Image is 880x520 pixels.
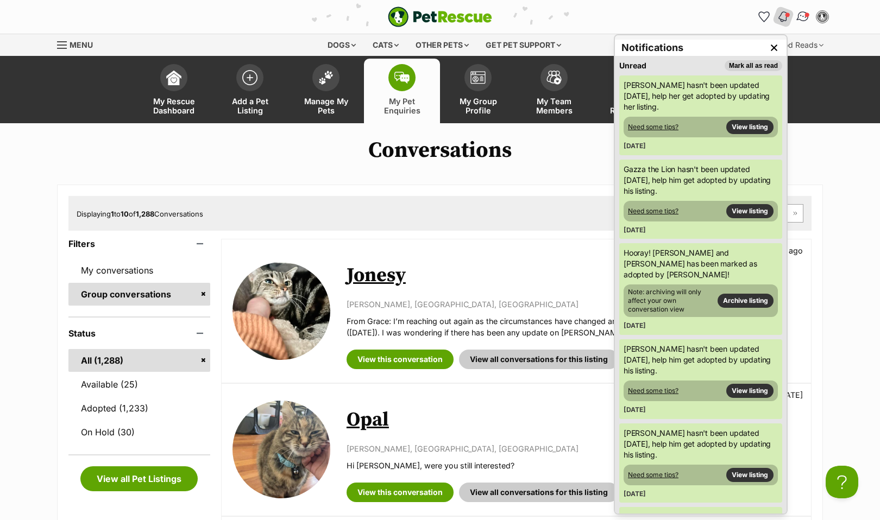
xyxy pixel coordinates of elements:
p: Hi [PERSON_NAME], were you still interested? [347,460,800,471]
p: Hooray! [PERSON_NAME] and [PERSON_NAME] has been marked as adopted by [PERSON_NAME]! [624,248,778,280]
a: Favourites [755,8,772,26]
button: Notifications [772,5,794,28]
div: Get pet support [478,34,569,56]
a: Group conversations [68,283,210,306]
strong: 10 [121,210,129,218]
a: My conversations [68,259,210,282]
a: My Rescue Dashboard [136,59,212,123]
a: Need some tips? [628,386,678,395]
a: View all Pet Listings [80,466,198,491]
a: Adopted (1,233) [68,397,210,420]
span: Menu [70,40,93,49]
span: Displaying to of Conversations [77,210,203,218]
a: View this conversation [347,483,454,502]
span: [DATE] [624,405,646,414]
p: [PERSON_NAME], [GEOGRAPHIC_DATA], [GEOGRAPHIC_DATA] [347,299,800,310]
img: Jonesy [232,262,330,360]
a: View listing [726,120,774,134]
strong: 1,288 [136,210,154,218]
p: [PERSON_NAME] hasn't been updated [DATE], help her get adopted by updating her listing. [624,80,778,112]
ul: Account quick links [755,8,831,26]
a: Member Resources [592,59,668,123]
div: Dogs [320,34,363,56]
a: Menu [57,34,100,54]
a: Archive listing [718,294,774,308]
a: My Group Profile [440,59,516,123]
a: Available (25) [68,373,210,396]
div: Other pets [408,34,476,56]
a: Last page [788,205,803,222]
img: Eve Waugh profile pic [817,11,828,22]
img: Opal [232,401,330,498]
a: PetRescue [388,7,492,27]
img: group-profile-icon-3fa3cf56718a62981997c0bc7e787c4b2cf8bcc04b72c1350f741eb67cf2f40e.svg [470,71,486,84]
a: My Team Members [516,59,592,123]
div: Good Reads [766,34,831,56]
p: [PERSON_NAME] hasn't been updated [DATE], help him get adopted by updating his listing. [624,344,778,376]
span: [DATE] [624,226,646,234]
span: [DATE] [624,142,646,150]
p: From Grace: I’m reaching out again as the circumstances have changed and we are now having to col... [347,315,800,339]
a: View listing [726,468,774,482]
a: My Pet Enquiries [364,59,440,123]
a: View this conversation [347,350,454,369]
div: Note: archiving will only affect your own conversation view [624,284,778,317]
span: Manage My Pets [301,97,350,115]
header: Status [68,328,210,338]
p: [PERSON_NAME], [GEOGRAPHIC_DATA], [GEOGRAPHIC_DATA] [347,443,800,454]
a: All (1,288) [68,349,210,372]
img: dashboard-icon-eb2f2d2d3e046f16d808141f083e7271f6b2e854fb5c12c21221c1fb7104beca.svg [166,70,181,85]
div: Cats [365,34,406,56]
h3: Unread [619,60,646,71]
iframe: Help Scout Beacon - Open [826,466,858,498]
img: logo-e224e6f780fb5917bec1dbf3a21bbac754714ae5b6737aabdf751b685950b380.svg [388,7,492,27]
button: My account [814,8,831,26]
strong: 1 [111,210,114,218]
a: Need some tips? [628,471,678,479]
a: Manage My Pets [288,59,364,123]
a: Add a Pet Listing [212,59,288,123]
a: Jonesy [347,263,406,288]
span: My Pet Enquiries [378,97,426,115]
header: Filters [68,239,210,249]
img: team-members-icon-5396bd8760b3fe7c0b43da4ab00e1e3bb1a5d9ba89233759b79545d2d3fc5d0d.svg [546,71,562,85]
a: View all conversations for this listing [459,483,619,502]
img: manage-my-pets-icon-02211641906a0b7f246fdf0571729dbe1e7629f14944591b6c1af311fb30b64b.svg [318,71,334,85]
span: My Group Profile [454,97,502,115]
p: Gazza the Lion hasn't been updated [DATE], help him get adopted by updating his listing. [624,164,778,196]
a: Need some tips? [628,123,678,131]
img: notifications-46538b983faf8c2785f20acdc204bb7945ddae34d4c08c2a6579f10ce5e182be.svg [777,10,789,23]
span: Add a Pet Listing [225,97,274,115]
a: View listing [726,204,774,218]
h2: Notifications [621,40,683,55]
img: add-pet-listing-icon-0afa8454b4691262ce3f59096e99ab1cd57d4a30225e0717b998d2c9b9846f56.svg [242,70,257,85]
img: pet-enquiries-icon-7e3ad2cf08bfb03b45e93fb7055b45f3efa6380592205ae92323e6603595dc1f.svg [394,72,410,84]
img: chat-41dd97257d64d25036548639549fe6c8038ab92f7586957e7f3b1b290dea8141.svg [796,10,810,24]
a: Conversations [791,5,814,28]
p: [DATE] [777,389,803,401]
span: My Team Members [530,97,579,115]
button: Close dropdown [766,40,782,56]
p: [PERSON_NAME] hasn't been updated [DATE], help him get adopted by updating his listing. [624,428,778,460]
a: Opal [347,408,389,432]
a: View all conversations for this listing [459,350,619,369]
span: [DATE] [624,321,646,329]
span: [DATE] [624,490,646,498]
span: My Rescue Dashboard [149,97,198,115]
button: Mark all as read [725,60,782,71]
a: Need some tips? [628,207,678,215]
a: On Hold (30) [68,421,210,443]
span: Member Resources [606,97,655,115]
a: View listing [726,384,774,398]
